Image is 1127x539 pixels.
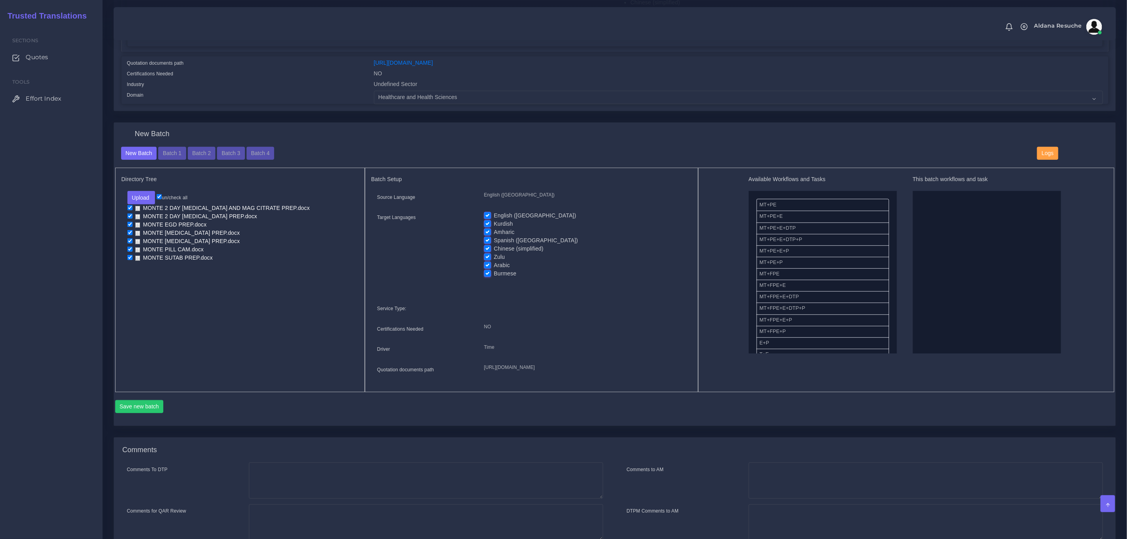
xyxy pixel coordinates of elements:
button: Logs [1037,147,1058,160]
li: MT+PE+E+DTP [757,223,889,234]
a: Batch 3 [217,150,245,156]
div: NO [368,69,1109,80]
label: Arabic [494,261,510,269]
input: un/check all [157,194,162,199]
div: Undefined Sector [368,80,1109,91]
a: MONTE 2 DAY [MEDICAL_DATA] AND MAG CITRATE PREP.docx [133,204,313,212]
label: Comments To DTP [127,466,168,473]
label: Chinese (simplified) [494,245,544,253]
label: Service Type: [377,305,406,312]
a: MONTE PILL CAM.docx [133,246,207,253]
p: Time [484,343,686,352]
a: Batch 1 [158,150,186,156]
label: Comments for QAR Review [127,507,186,515]
button: Save new batch [115,400,164,414]
a: MONTE 2 DAY [MEDICAL_DATA] PREP.docx [133,213,260,220]
h5: Batch Setup [371,176,692,183]
a: Effort Index [6,90,97,107]
h5: Available Workflows and Tasks [749,176,897,183]
span: Logs [1042,150,1054,156]
button: Batch 4 [247,147,274,160]
p: NO [484,323,686,331]
label: Burmese [494,269,516,278]
label: Driver [377,346,390,353]
li: MT+FPE+E+DTP+P [757,303,889,314]
h4: Comments [122,446,157,455]
a: Batch 2 [188,150,215,156]
label: un/check all [157,194,187,201]
p: English ([GEOGRAPHIC_DATA]) [484,191,686,199]
li: MT+FPE+P [757,326,889,338]
a: MONTE [MEDICAL_DATA] PREP.docx [133,238,243,245]
li: MT+PE [757,199,889,211]
li: MT+FPE+E+P [757,314,889,326]
li: MT+FPE+E+DTP [757,291,889,303]
button: Upload [127,191,155,204]
span: Quotes [26,53,48,62]
a: Batch 4 [247,150,274,156]
a: MONTE SUTAB PREP.docx [133,254,216,262]
label: Target Languages [377,214,416,221]
h4: New Batch [135,130,170,138]
li: MT+PE+E [757,211,889,223]
label: Domain [127,92,144,99]
a: Aldana Resucheavatar [1030,19,1105,35]
span: Sections [12,37,38,43]
label: DTPM Comments to AM [627,507,679,515]
label: Source Language [377,194,415,201]
label: Spanish ([GEOGRAPHIC_DATA]) [494,236,578,245]
li: MT+FPE+E [757,280,889,292]
label: Quotation documents path [127,60,184,67]
a: Quotes [6,49,97,66]
button: New Batch [121,147,157,160]
label: Certifications Needed [127,70,174,77]
a: [URL][DOMAIN_NAME] [374,60,433,66]
h5: Directory Tree [121,176,359,183]
button: Batch 3 [217,147,245,160]
span: Effort Index [26,94,61,103]
a: Trusted Translations [2,9,87,22]
li: MT+PE+P [757,257,889,269]
label: Zulu [494,253,505,261]
button: Batch 2 [188,147,215,160]
label: Comments to AM [627,466,664,473]
button: Batch 1 [158,147,186,160]
label: English ([GEOGRAPHIC_DATA]) [494,211,576,220]
p: [URL][DOMAIN_NAME] [484,363,686,372]
li: MT+PE+E+DTP+P [757,234,889,246]
label: Certifications Needed [377,326,424,333]
li: E+P [757,337,889,349]
h5: This batch workflows and task [913,176,1061,183]
label: Industry [127,81,144,88]
li: MT+PE+E+P [757,245,889,257]
a: New Batch [121,150,157,156]
h2: Trusted Translations [2,11,87,21]
label: Quotation documents path [377,366,434,373]
li: T+E [757,349,889,361]
img: avatar [1086,19,1102,35]
a: MONTE [MEDICAL_DATA] PREP.docx [133,229,243,237]
span: Aldana Resuche [1034,23,1082,28]
span: Tools [12,79,30,85]
label: Kurdish [494,220,513,228]
a: MONTE EGD PREP.docx [133,221,209,228]
li: MT+FPE [757,268,889,280]
label: Amharic [494,228,514,236]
